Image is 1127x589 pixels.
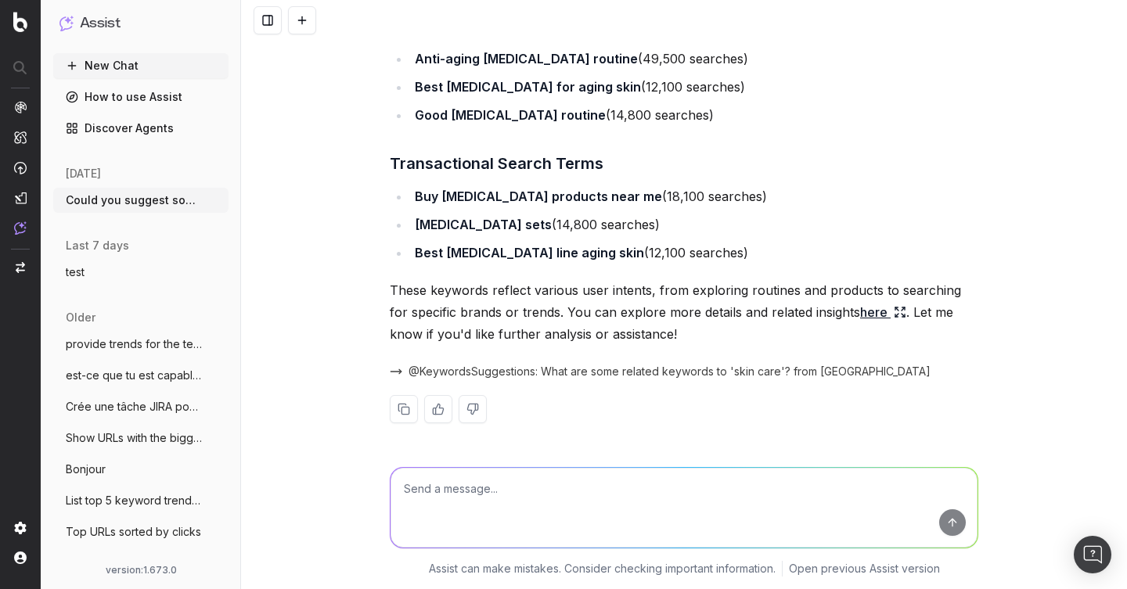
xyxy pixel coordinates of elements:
h3: Transactional Search Terms [390,151,978,176]
span: older [66,310,95,325]
a: Discover Agents [53,116,229,141]
button: est-ce que tu est capable de me [PERSON_NAME] p [53,363,229,388]
button: provide trends for the term and its vari [53,332,229,357]
button: Top URLs sorted by clicks [53,519,229,544]
a: How to use Assist [53,84,229,110]
span: test [66,264,85,280]
div: Open Intercom Messenger [1074,536,1111,573]
img: My account [14,551,27,564]
img: Activation [14,161,27,174]
img: Botify logo [13,12,27,32]
a: here [860,301,906,323]
button: test [53,260,229,285]
button: List top 5 keyword trends march vs april [53,488,229,513]
li: (18,100 searches) [410,185,978,207]
img: Intelligence [14,131,27,144]
p: Assist can make mistakes. Consider checking important information. [429,561,776,576]
button: Show URLs with the biggest drop in impre [53,426,229,451]
button: Could you suggest some relative keywords [53,188,229,213]
span: Explain why my website lost traffic duri [66,555,203,571]
span: Top URLs sorted by clicks [66,524,201,540]
img: Setting [14,522,27,534]
span: last 7 days [66,238,129,253]
button: @KeywordsSuggestions: What are some related keywords to 'skin care'? from [GEOGRAPHIC_DATA] [390,364,949,379]
button: Crée une tâche JIRA pour corriger le tit [53,394,229,419]
strong: Anti-aging [MEDICAL_DATA] routine [415,51,638,66]
img: Assist [59,16,74,31]
div: version: 1.673.0 [59,564,222,576]
strong: Buy [MEDICAL_DATA] products near me [415,189,662,204]
strong: Good [MEDICAL_DATA] routine [415,107,606,123]
li: (12,100 searches) [410,242,978,264]
span: Crée une tâche JIRA pour corriger le tit [66,399,203,415]
img: Studio [14,192,27,204]
span: Bonjour [66,462,106,477]
strong: Best [MEDICAL_DATA] for aging skin [415,79,641,95]
span: Show URLs with the biggest drop in impre [66,430,203,446]
span: est-ce que tu est capable de me [PERSON_NAME] p [66,368,203,383]
li: (49,500 searches) [410,48,978,70]
span: List top 5 keyword trends march vs april [66,493,203,508]
li: (14,800 searches) [410,104,978,126]
h1: Assist [80,13,121,34]
span: @KeywordsSuggestions: What are some related keywords to 'skin care'? from [GEOGRAPHIC_DATA] [409,364,931,379]
span: [DATE] [66,166,101,181]
button: Bonjour [53,457,229,482]
a: Open previous Assist version [789,561,940,576]
button: Assist [59,13,222,34]
li: (12,100 searches) [410,76,978,98]
span: Could you suggest some relative keywords [66,192,203,208]
strong: Best [MEDICAL_DATA] line aging skin [415,245,644,260]
img: Switch project [16,262,25,273]
li: (14,800 searches) [410,214,978,235]
img: Assist [14,221,27,235]
button: New Chat [53,53,229,78]
span: provide trends for the term and its vari [66,336,203,352]
img: Analytics [14,101,27,113]
button: Explain why my website lost traffic duri [53,551,229,576]
strong: [MEDICAL_DATA] sets [415,217,552,232]
p: These keywords reflect various user intents, from exploring routines and products to searching fo... [390,279,978,345]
